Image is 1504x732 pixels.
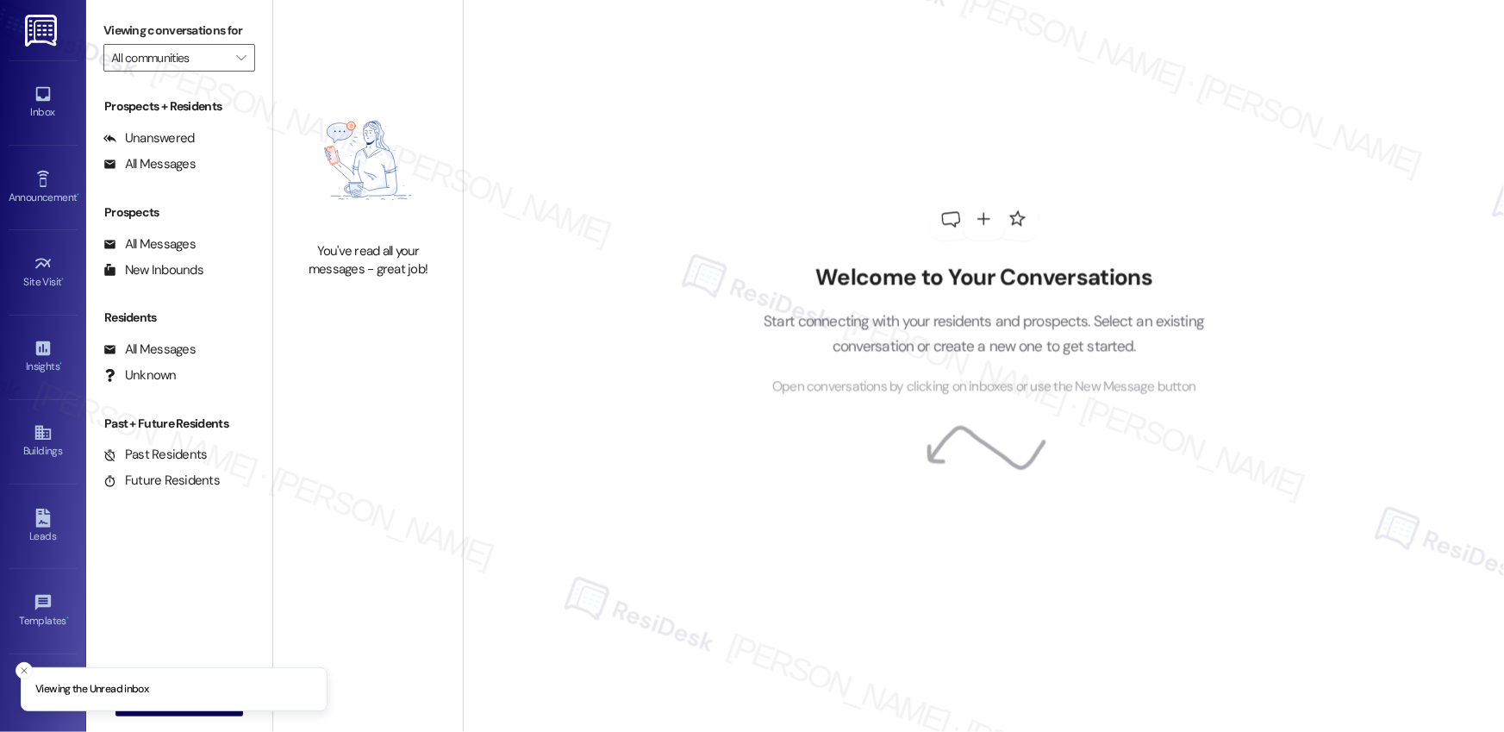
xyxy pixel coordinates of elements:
[111,44,228,72] input: All communities
[62,273,65,285] span: •
[9,334,78,380] a: Insights •
[16,662,33,679] button: Close toast
[9,673,78,719] a: Account
[59,358,62,370] span: •
[86,309,272,327] div: Residents
[103,17,255,44] label: Viewing conversations for
[86,97,272,116] div: Prospects + Residents
[103,366,177,385] div: Unknown
[236,51,246,65] i: 
[103,341,196,359] div: All Messages
[103,129,195,147] div: Unanswered
[103,261,203,279] div: New Inbounds
[86,203,272,222] div: Prospects
[9,79,78,126] a: Inbox
[9,418,78,465] a: Buildings
[66,612,69,624] span: •
[9,504,78,550] a: Leads
[738,264,1231,291] h2: Welcome to Your Conversations
[103,235,196,253] div: All Messages
[738,310,1231,359] p: Start connecting with your residents and prospects. Select an existing conversation or create a n...
[9,249,78,296] a: Site Visit •
[25,15,60,47] img: ResiDesk Logo
[103,472,220,490] div: Future Residents
[292,87,444,234] img: empty-state
[772,376,1195,397] span: Open conversations by clicking on inboxes or use the New Message button
[86,415,272,433] div: Past + Future Residents
[103,155,196,173] div: All Messages
[103,446,208,464] div: Past Residents
[9,588,78,635] a: Templates •
[292,242,444,279] div: You've read all your messages - great job!
[77,189,79,201] span: •
[35,682,148,698] p: Viewing the Unread inbox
